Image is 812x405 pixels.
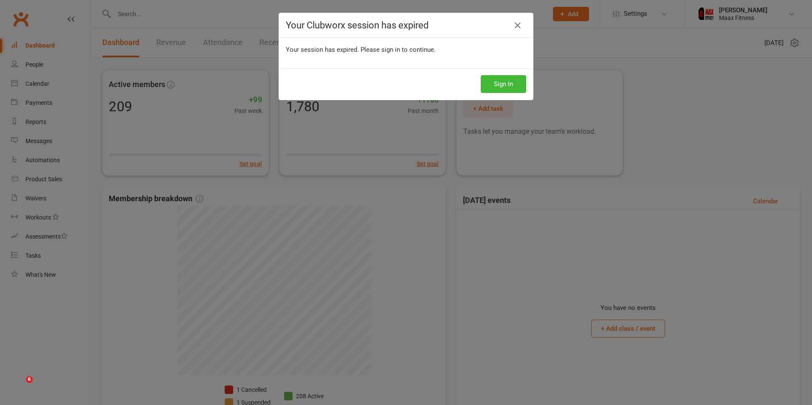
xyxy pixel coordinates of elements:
a: Close [511,19,524,32]
button: Sign In [481,75,526,93]
span: Your session has expired. Please sign in to continue. [286,46,436,53]
h4: Your Clubworx session has expired [286,20,526,31]
span: 6 [26,376,33,383]
iframe: Intercom live chat [8,376,29,397]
